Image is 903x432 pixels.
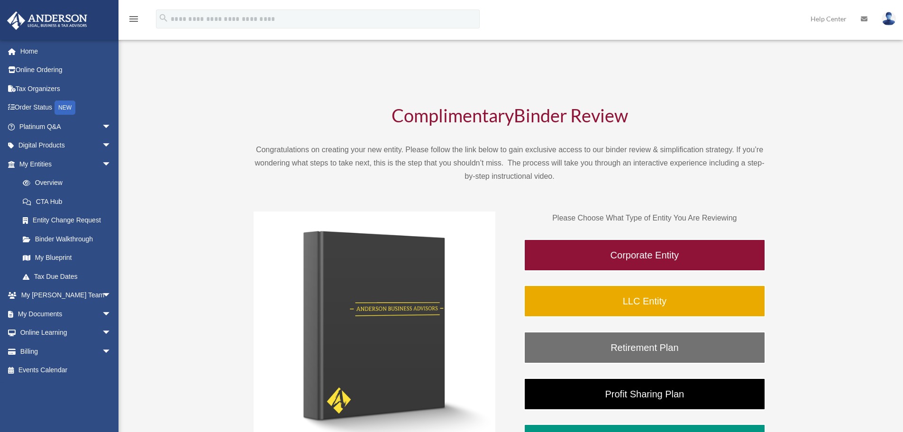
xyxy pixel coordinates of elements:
i: menu [128,13,139,25]
a: Online Ordering [7,61,126,80]
a: Tax Organizers [7,79,126,98]
a: CTA Hub [13,192,126,211]
img: User Pic [882,12,896,26]
a: My Documentsarrow_drop_down [7,304,126,323]
span: arrow_drop_down [102,155,121,174]
a: menu [128,17,139,25]
a: Order StatusNEW [7,98,126,118]
a: Digital Productsarrow_drop_down [7,136,126,155]
div: NEW [55,101,75,115]
a: My Blueprint [13,248,126,267]
a: Corporate Entity [524,239,766,271]
a: Binder Walkthrough [13,230,121,248]
a: Tax Due Dates [13,267,126,286]
a: Retirement Plan [524,331,766,364]
a: My [PERSON_NAME] Teamarrow_drop_down [7,286,126,305]
a: Billingarrow_drop_down [7,342,126,361]
span: Binder Review [514,104,628,126]
span: arrow_drop_down [102,304,121,324]
span: arrow_drop_down [102,342,121,361]
span: arrow_drop_down [102,136,121,156]
a: Profit Sharing Plan [524,378,766,410]
a: Entity Change Request [13,211,126,230]
a: Platinum Q&Aarrow_drop_down [7,117,126,136]
i: search [158,13,169,23]
a: Online Learningarrow_drop_down [7,323,126,342]
span: arrow_drop_down [102,323,121,343]
img: Anderson Advisors Platinum Portal [4,11,90,30]
a: My Entitiesarrow_drop_down [7,155,126,174]
p: Congratulations on creating your new entity. Please follow the link below to gain exclusive acces... [254,143,766,183]
span: arrow_drop_down [102,117,121,137]
span: arrow_drop_down [102,286,121,305]
a: Events Calendar [7,361,126,380]
a: LLC Entity [524,285,766,317]
a: Overview [13,174,126,193]
span: Complimentary [392,104,514,126]
a: Home [7,42,126,61]
p: Please Choose What Type of Entity You Are Reviewing [524,211,766,225]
